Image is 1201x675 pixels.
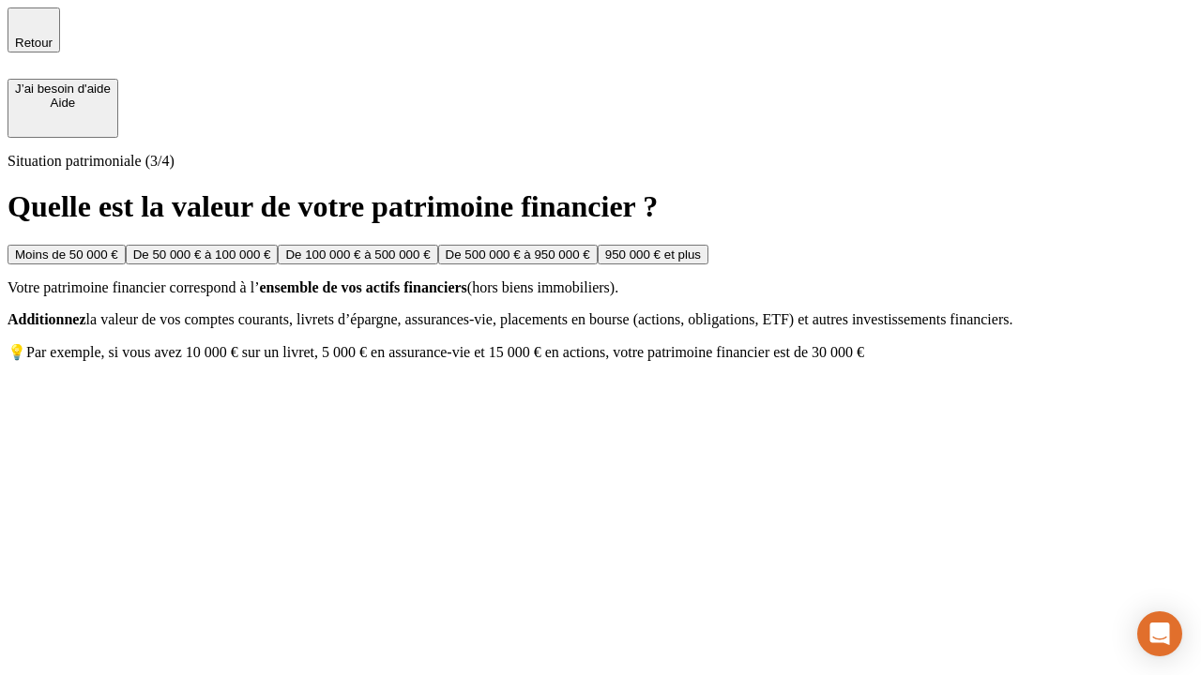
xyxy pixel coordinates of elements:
[285,247,430,262] div: De 100 000 € à 500 000 €
[86,311,1013,327] span: la valeur de vos comptes courants, livrets d’épargne, assurances-vie, placements en bourse (actio...
[605,247,701,262] div: 950 000 € et plus
[15,96,111,110] div: Aide
[8,279,260,295] span: Votre patrimoine financier correspond à l’
[15,36,53,50] span: Retour
[8,79,118,138] button: J’ai besoin d'aideAide
[133,247,271,262] div: De 50 000 € à 100 000 €
[598,245,708,264] button: 950 000 € et plus
[446,247,590,262] div: De 500 000 € à 950 000 €
[1137,611,1182,656] div: Open Intercom Messenger
[8,189,1193,224] h1: Quelle est la valeur de votre patrimoine financier ?
[8,153,1193,170] p: Situation patrimoniale (3/4)
[278,245,437,264] button: De 100 000 € à 500 000 €
[260,279,467,295] span: ensemble de vos actifs financiers
[438,245,598,264] button: De 500 000 € à 950 000 €
[8,245,126,264] button: Moins de 50 000 €
[126,245,279,264] button: De 50 000 € à 100 000 €
[8,311,86,327] span: Additionnez
[8,343,1193,361] p: 💡Par exemple, si vous avez 10 000 € sur un livret, 5 000 € en assurance-vie et 15 000 € en action...
[15,247,118,262] div: Moins de 50 000 €
[8,7,60,52] button: Retour
[467,279,618,295] span: (hors biens immobiliers).
[15,82,111,96] div: J’ai besoin d'aide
